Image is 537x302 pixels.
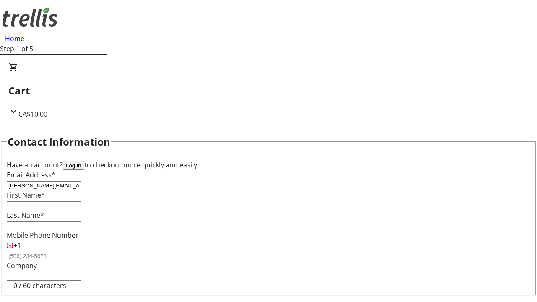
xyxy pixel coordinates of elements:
[7,170,55,180] label: Email Address*
[63,161,84,170] button: Log in
[7,190,45,200] label: First Name*
[7,211,44,220] label: Last Name*
[8,134,110,149] h2: Contact Information
[8,62,529,119] div: CartCA$10.00
[7,252,81,260] input: (506) 234-5678
[18,109,47,119] span: CA$10.00
[13,281,66,290] tr-character-limit: 0 / 60 characters
[8,83,529,98] h2: Cart
[7,261,37,270] label: Company
[7,231,78,240] label: Mobile Phone Number
[7,160,530,170] div: Have an account? to checkout more quickly and easily.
